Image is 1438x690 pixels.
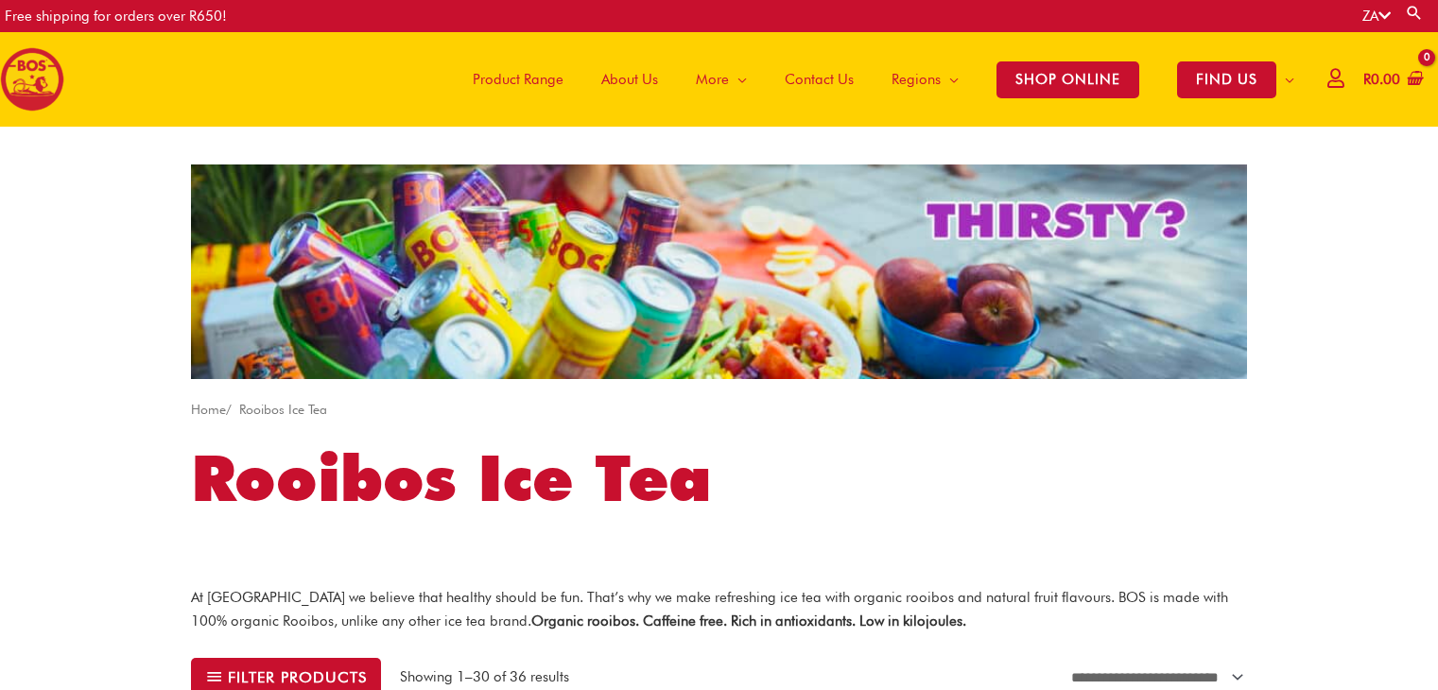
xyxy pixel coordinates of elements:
a: Contact Us [766,32,873,127]
h1: Rooibos Ice Tea [191,434,1247,523]
nav: Breadcrumb [191,398,1247,422]
a: Regions [873,32,978,127]
p: At [GEOGRAPHIC_DATA] we believe that healthy should be fun. That’s why we make refreshing ice tea... [191,586,1247,633]
span: About Us [601,51,658,108]
span: Filter products [228,670,367,684]
span: FIND US [1177,61,1276,98]
bdi: 0.00 [1363,71,1400,88]
p: Showing 1–30 of 36 results [400,666,569,688]
a: ZA [1362,8,1391,25]
strong: Organic rooibos. Caffeine free. Rich in antioxidants. Low in kilojoules. [531,612,966,630]
a: Home [191,402,226,417]
span: SHOP ONLINE [996,61,1139,98]
a: About Us [582,32,677,127]
a: Search button [1405,4,1424,22]
span: R [1363,71,1371,88]
span: More [696,51,729,108]
a: More [677,32,766,127]
span: Product Range [473,51,563,108]
a: View Shopping Cart, empty [1360,59,1424,101]
span: Regions [892,51,941,108]
nav: Site Navigation [440,32,1313,127]
img: screenshot [191,164,1247,379]
a: Product Range [454,32,582,127]
a: SHOP ONLINE [978,32,1158,127]
span: Contact Us [785,51,854,108]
